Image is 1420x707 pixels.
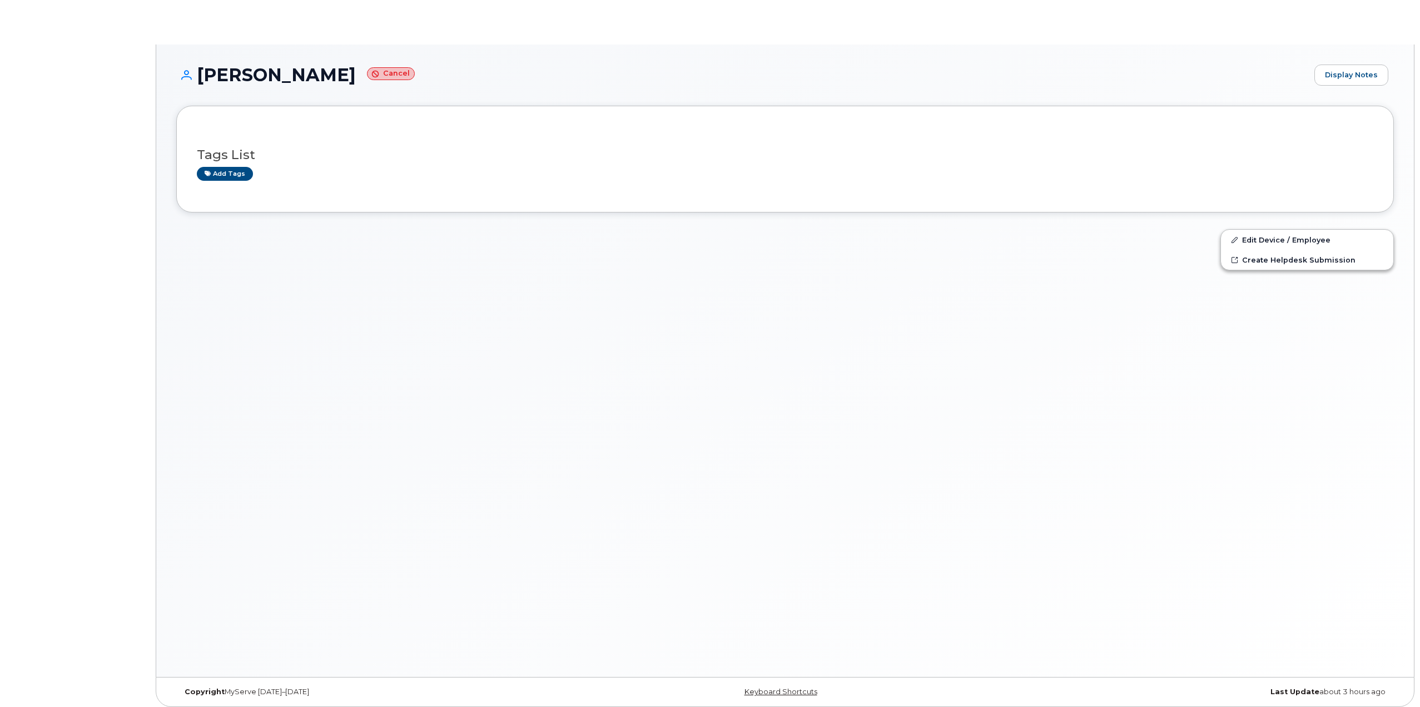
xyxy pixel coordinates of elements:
[1270,688,1319,696] strong: Last Update
[176,65,1309,85] h1: [PERSON_NAME]
[988,688,1394,696] div: about 3 hours ago
[744,688,817,696] a: Keyboard Shortcuts
[1221,230,1393,250] a: Edit Device / Employee
[1221,250,1393,270] a: Create Helpdesk Submission
[176,688,582,696] div: MyServe [DATE]–[DATE]
[185,688,225,696] strong: Copyright
[197,148,1373,162] h3: Tags List
[1314,65,1388,86] a: Display Notes
[197,167,253,181] a: Add tags
[367,67,415,80] small: Cancel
